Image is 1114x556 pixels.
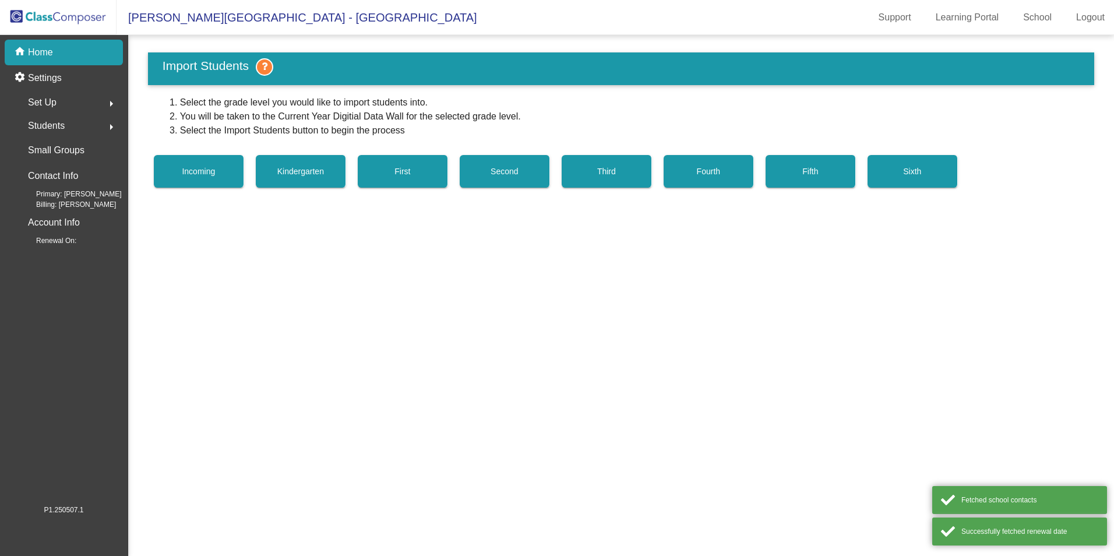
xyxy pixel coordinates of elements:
[14,45,28,59] mat-icon: home
[28,168,78,184] p: Contact Info
[802,167,818,176] span: Fifth
[104,97,118,111] mat-icon: arrow_right
[180,110,1094,124] li: You will be taken to the Current Year Digitial Data Wall for the selected grade level.
[28,94,57,111] span: Set Up
[104,120,118,134] mat-icon: arrow_right
[491,167,518,176] span: Second
[17,235,76,246] span: Renewal On:
[664,155,754,188] button: Fourth
[277,167,324,176] span: Kindergarten
[182,167,215,176] span: Incoming
[903,167,921,176] span: Sixth
[28,118,65,134] span: Students
[180,96,1094,110] li: Select the grade level you would like to import students into.
[17,189,122,199] span: Primary: [PERSON_NAME]
[154,58,387,76] h3: Import Students
[358,155,448,188] button: First
[28,142,84,159] p: Small Groups
[117,8,477,27] span: [PERSON_NAME][GEOGRAPHIC_DATA] - [GEOGRAPHIC_DATA]
[869,8,921,27] a: Support
[597,167,616,176] span: Third
[961,526,1098,537] div: Successfully fetched renewal date
[28,214,80,231] p: Account Info
[961,495,1098,505] div: Fetched school contacts
[154,155,244,188] button: Incoming
[1014,8,1061,27] a: School
[868,155,958,188] button: Sixth
[28,71,62,85] p: Settings
[1067,8,1114,27] a: Logout
[180,124,1094,138] li: Select the Import Students button to begin the process
[766,155,856,188] button: Fifth
[394,167,410,176] span: First
[17,199,116,210] span: Billing: [PERSON_NAME]
[926,8,1009,27] a: Learning Portal
[256,155,346,188] button: Kindergarten
[28,45,53,59] p: Home
[697,167,720,176] span: Fourth
[460,155,550,188] button: Second
[14,71,28,85] mat-icon: settings
[562,155,652,188] button: Third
